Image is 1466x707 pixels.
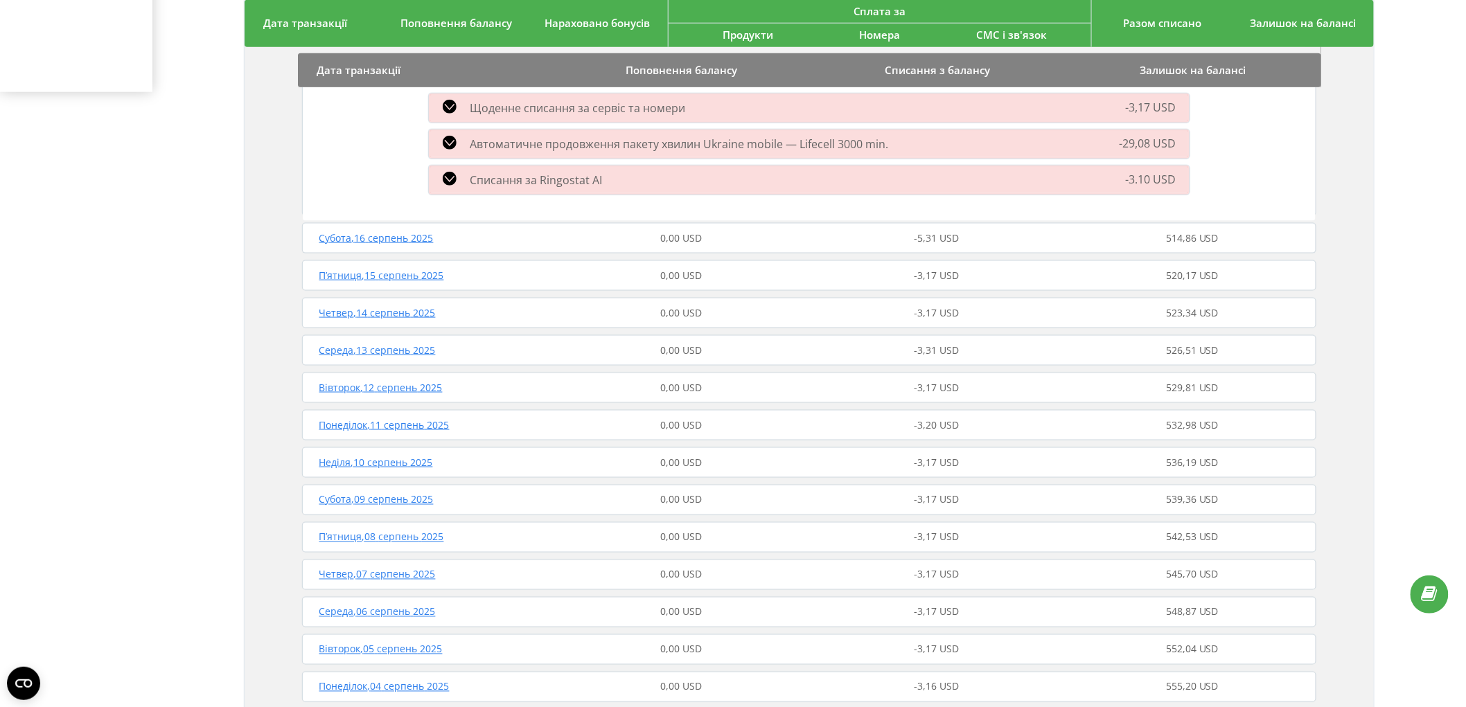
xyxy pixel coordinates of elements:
[723,28,773,42] span: Продукти
[1125,172,1176,188] span: -3.10 USD
[976,28,1047,42] span: СМС і зв'язок
[661,680,703,693] span: 0,00 USD
[319,231,434,244] span: Субота , 16 серпень 2025
[1166,269,1219,282] span: 520,17 USD
[319,456,433,469] span: Неділя , 10 серпень 2025
[1166,493,1219,506] span: 539,36 USD
[1166,456,1219,469] span: 536,19 USD
[319,381,443,394] span: Вівторок , 12 серпень 2025
[915,605,960,618] span: -3,17 USD
[915,231,960,244] span: -5,31 USD
[661,643,703,656] span: 0,00 USD
[661,530,703,544] span: 0,00 USD
[1166,530,1219,544] span: 542,53 USD
[319,643,443,656] span: Вівторок , 05 серпень 2025
[1166,231,1219,244] span: 514,86 USD
[319,418,450,431] span: Понеділок , 11 серпень 2025
[470,100,686,116] span: Щоденне списання за сервіс та номери
[854,4,906,18] span: Сплата за
[1125,100,1176,116] span: -3,17 USD
[661,269,703,282] span: 0,00 USD
[317,62,401,76] span: Дата транзакції
[545,16,650,30] span: Нараховано бонусів
[626,62,737,76] span: Поповнення балансу
[885,62,990,76] span: Списання з балансу
[661,456,703,469] span: 0,00 USD
[915,680,960,693] span: -3,16 USD
[470,172,603,188] span: Списання за Ringostat AI
[7,667,40,700] button: Open CMP widget
[1166,306,1219,319] span: 523,34 USD
[319,269,444,282] span: П’ятниця , 15 серпень 2025
[661,306,703,319] span: 0,00 USD
[915,381,960,394] span: -3,17 USD
[319,493,434,506] span: Субота , 09 серпень 2025
[915,343,960,357] span: -3,31 USD
[1166,418,1219,431] span: 532,98 USD
[400,16,512,30] span: Поповнення балансу
[1166,343,1219,357] span: 526,51 USD
[1119,136,1176,152] span: -29,08 USD
[661,568,703,581] span: 0,00 USD
[661,418,703,431] span: 0,00 USD
[319,530,444,544] span: П’ятниця , 08 серпень 2025
[319,306,436,319] span: Четвер , 14 серпень 2025
[915,306,960,319] span: -3,17 USD
[915,568,960,581] span: -3,17 USD
[915,493,960,506] span: -3,17 USD
[915,530,960,544] span: -3,17 USD
[915,269,960,282] span: -3,17 USD
[1123,16,1201,30] span: Разом списано
[264,16,348,30] span: Дата транзакції
[1251,16,1357,30] span: Залишок на балансі
[661,343,703,357] span: 0,00 USD
[1166,643,1219,656] span: 552,04 USD
[661,381,703,394] span: 0,00 USD
[661,605,703,618] span: 0,00 USD
[319,568,436,581] span: Четвер , 07 серпень 2025
[319,343,436,357] span: Середа , 13 серпень 2025
[319,680,450,693] span: Понеділок , 04 серпень 2025
[470,136,889,152] span: Автоматичне продовження пакету хвилин Ukraine mobile — Lifecell 3000 min.
[859,28,900,42] span: Номера
[915,456,960,469] span: -3,17 USD
[1166,605,1219,618] span: 548,87 USD
[1166,568,1219,581] span: 545,70 USD
[915,418,960,431] span: -3,20 USD
[1140,62,1246,76] span: Залишок на балансі
[661,493,703,506] span: 0,00 USD
[319,605,436,618] span: Середа , 06 серпень 2025
[915,643,960,656] span: -3,17 USD
[1166,381,1219,394] span: 529,81 USD
[1166,680,1219,693] span: 555,20 USD
[661,231,703,244] span: 0,00 USD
